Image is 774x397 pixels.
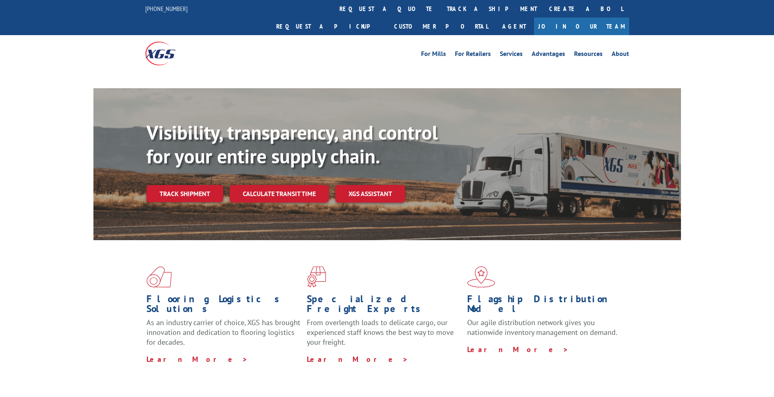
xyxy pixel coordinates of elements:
[146,185,223,202] a: Track shipment
[532,51,565,60] a: Advantages
[467,266,495,288] img: xgs-icon-flagship-distribution-model-red
[146,318,300,347] span: As an industry carrier of choice, XGS has brought innovation and dedication to flooring logistics...
[146,120,438,169] b: Visibility, transparency, and control for your entire supply chain.
[467,318,617,337] span: Our agile distribution network gives you nationwide inventory management on demand.
[612,51,629,60] a: About
[146,266,172,288] img: xgs-icon-total-supply-chain-intelligence-red
[270,18,388,35] a: Request a pickup
[494,18,534,35] a: Agent
[335,185,405,203] a: XGS ASSISTANT
[146,294,301,318] h1: Flooring Logistics Solutions
[455,51,491,60] a: For Retailers
[307,294,461,318] h1: Specialized Freight Experts
[574,51,603,60] a: Resources
[534,18,629,35] a: Join Our Team
[307,318,461,354] p: From overlength loads to delicate cargo, our experienced staff knows the best way to move your fr...
[307,266,326,288] img: xgs-icon-focused-on-flooring-red
[146,355,248,364] a: Learn More >
[388,18,494,35] a: Customer Portal
[145,4,188,13] a: [PHONE_NUMBER]
[467,345,569,354] a: Learn More >
[307,355,408,364] a: Learn More >
[467,294,621,318] h1: Flagship Distribution Model
[421,51,446,60] a: For Mills
[500,51,523,60] a: Services
[230,185,329,203] a: Calculate transit time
